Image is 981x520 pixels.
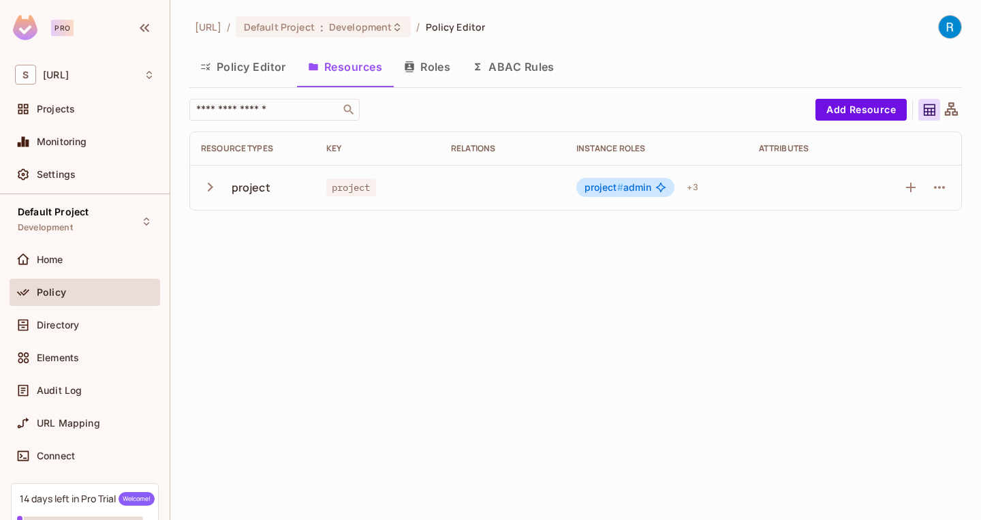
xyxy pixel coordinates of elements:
[416,20,420,33] li: /
[37,169,76,180] span: Settings
[37,320,79,331] span: Directory
[51,20,74,36] div: Pro
[329,20,392,33] span: Development
[426,20,486,33] span: Policy Editor
[297,50,393,84] button: Resources
[585,181,623,193] span: project
[227,20,230,33] li: /
[759,143,862,154] div: Attributes
[585,182,652,193] span: admin
[393,50,461,84] button: Roles
[320,22,324,33] span: :
[37,287,66,298] span: Policy
[37,418,100,429] span: URL Mapping
[37,136,87,147] span: Monitoring
[20,492,155,506] div: 14 days left in Pro Trial
[18,222,73,233] span: Development
[43,70,69,80] span: Workspace: sagebuild.ai
[37,104,75,114] span: Projects
[15,65,36,85] span: S
[37,450,75,461] span: Connect
[326,179,376,196] span: project
[37,352,79,363] span: Elements
[232,180,270,195] div: project
[119,492,155,506] span: Welcome!
[326,143,430,154] div: Key
[461,50,565,84] button: ABAC Rules
[617,181,623,193] span: #
[815,99,907,121] button: Add Resource
[189,50,297,84] button: Policy Editor
[451,143,555,154] div: Relations
[201,143,305,154] div: Resource Types
[37,385,82,396] span: Audit Log
[13,15,37,40] img: SReyMgAAAABJRU5ErkJggg==
[939,16,961,38] img: Rob Clevenger
[576,143,737,154] div: Instance roles
[195,20,221,33] span: the active workspace
[681,177,703,198] div: + 3
[37,254,63,265] span: Home
[244,20,315,33] span: Default Project
[18,207,89,217] span: Default Project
